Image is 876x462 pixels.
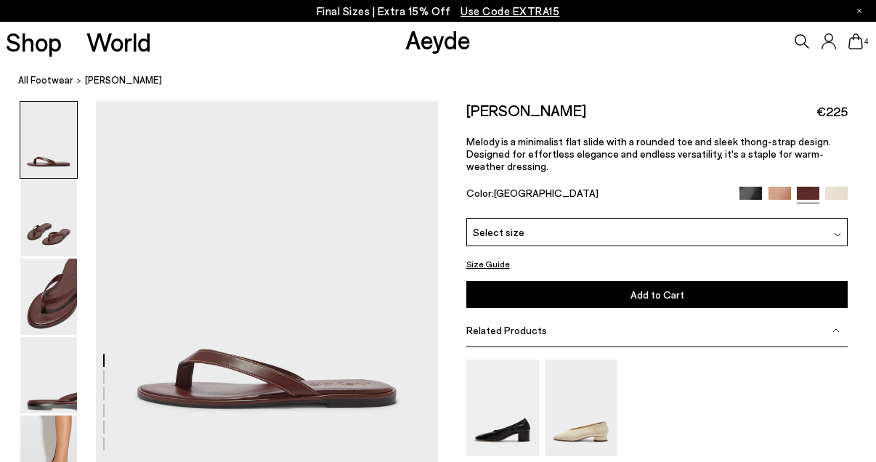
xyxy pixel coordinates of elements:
button: Add to Cart [466,281,848,308]
img: Delia Low-Heeled Ballet Pumps [545,360,617,456]
img: Melody Leather Thong Sandal - Image 2 [20,180,77,256]
a: 4 [848,33,863,49]
button: Size Guide [466,255,510,273]
span: €225 [816,102,848,121]
img: Gemma Block Heel Pumps [466,360,539,456]
span: [PERSON_NAME] [85,73,162,88]
img: svg%3E [832,327,840,334]
span: Add to Cart [630,288,684,301]
img: Melody Leather Thong Sandal - Image 1 [20,102,77,178]
p: Final Sizes | Extra 15% Off [317,2,560,20]
span: [GEOGRAPHIC_DATA] [494,187,599,199]
h2: [PERSON_NAME] [466,101,586,119]
span: Select size [473,224,524,240]
img: Melody Leather Thong Sandal - Image 4 [20,337,77,413]
img: Melody Leather Thong Sandal - Image 3 [20,259,77,335]
span: Melody is a minimalist flat slide with a rounded toe and sleek thong-strap design. Designed for e... [466,135,831,172]
div: Color: [466,187,728,203]
a: Shop [6,29,62,54]
nav: breadcrumb [18,61,876,101]
span: Navigate to /collections/ss25-final-sizes [461,4,559,17]
a: All Footwear [18,73,73,88]
a: Aeyde [405,24,471,54]
a: World [86,29,151,54]
img: svg%3E [834,231,841,238]
span: 4 [863,38,870,46]
span: Related Products [466,324,547,336]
